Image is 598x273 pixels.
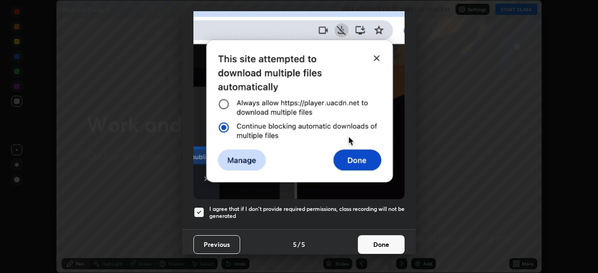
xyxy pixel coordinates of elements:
h5: I agree that if I don't provide required permissions, class recording will not be generated [209,205,405,220]
h4: 5 [301,239,305,249]
h4: / [298,239,300,249]
button: Previous [193,235,240,254]
h4: 5 [293,239,297,249]
button: Done [358,235,405,254]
